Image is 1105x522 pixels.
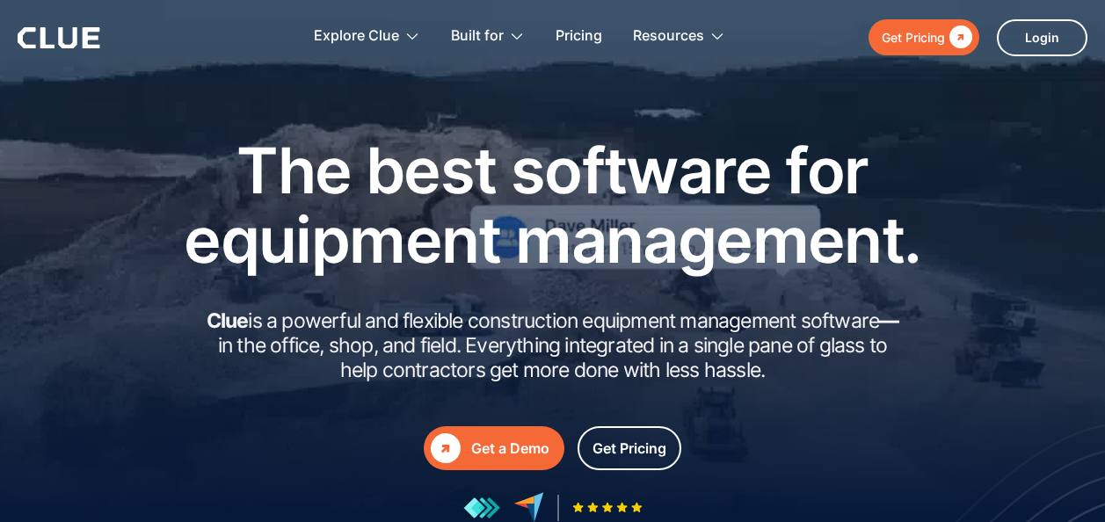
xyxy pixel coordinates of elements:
[451,9,525,64] div: Built for
[869,19,979,55] a: Get Pricing
[157,135,949,274] h1: The best software for equipment management.
[572,502,643,513] img: Five-star rating icon
[578,426,681,470] a: Get Pricing
[633,9,725,64] div: Resources
[556,9,602,64] a: Pricing
[431,433,461,463] div: 
[882,26,945,48] div: Get Pricing
[201,309,905,382] h2: is a powerful and flexible construction equipment management software in the office, shop, and fi...
[207,308,249,333] strong: Clue
[633,9,704,64] div: Resources
[945,26,972,48] div: 
[471,438,549,460] div: Get a Demo
[451,9,504,64] div: Built for
[463,497,500,519] img: reviews at getapp
[879,308,898,333] strong: —
[997,19,1087,56] a: Login
[592,438,666,460] div: Get Pricing
[314,9,420,64] div: Explore Clue
[424,426,564,470] a: Get a Demo
[314,9,399,64] div: Explore Clue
